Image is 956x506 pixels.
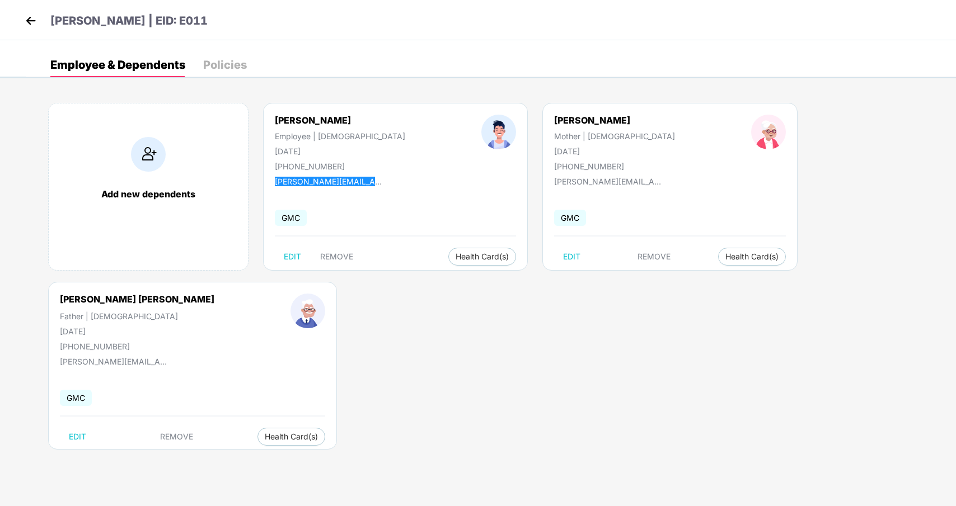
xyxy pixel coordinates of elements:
div: [DATE] [554,146,675,156]
button: Health Card(s) [257,428,325,446]
button: REMOVE [311,248,362,266]
div: [PERSON_NAME] [275,115,405,126]
div: Father | [DEMOGRAPHIC_DATA] [60,311,214,321]
img: profileImage [290,294,325,328]
div: [PHONE_NUMBER] [275,162,405,171]
img: back [22,12,39,29]
span: EDIT [563,252,580,261]
button: EDIT [275,248,310,266]
span: REMOVE [638,252,671,261]
button: REMOVE [151,428,202,446]
div: [PERSON_NAME][EMAIL_ADDRESS] [60,357,172,366]
span: EDIT [69,432,86,441]
div: [PHONE_NUMBER] [60,342,214,351]
img: addIcon [131,137,166,172]
img: profileImage [751,115,786,149]
span: GMC [275,210,307,226]
button: Health Card(s) [718,248,786,266]
span: REMOVE [160,432,193,441]
span: EDIT [284,252,301,261]
span: GMC [60,390,92,406]
button: EDIT [60,428,95,446]
div: [DATE] [60,327,214,336]
div: Policies [203,59,247,70]
span: Health Card(s) [265,434,318,439]
span: REMOVE [320,252,353,261]
span: GMC [554,210,586,226]
div: [DATE] [275,146,405,156]
button: REMOVE [629,248,679,266]
div: [PERSON_NAME][EMAIL_ADDRESS] [554,177,666,186]
div: Employee | [DEMOGRAPHIC_DATA] [275,131,405,141]
div: [PERSON_NAME][EMAIL_ADDRESS] [275,177,387,186]
button: Health Card(s) [448,248,516,266]
span: Health Card(s) [456,254,509,259]
button: EDIT [554,248,589,266]
p: [PERSON_NAME] | EID: E011 [50,12,208,30]
div: [PERSON_NAME] [554,115,675,126]
img: profileImage [481,115,516,149]
div: [PERSON_NAME] [PERSON_NAME] [60,294,214,305]
div: [PHONE_NUMBER] [554,162,675,171]
span: Health Card(s) [725,254,779,259]
div: Employee & Dependents [50,59,185,70]
div: Mother | [DEMOGRAPHIC_DATA] [554,131,675,141]
div: Add new dependents [60,188,237,200]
